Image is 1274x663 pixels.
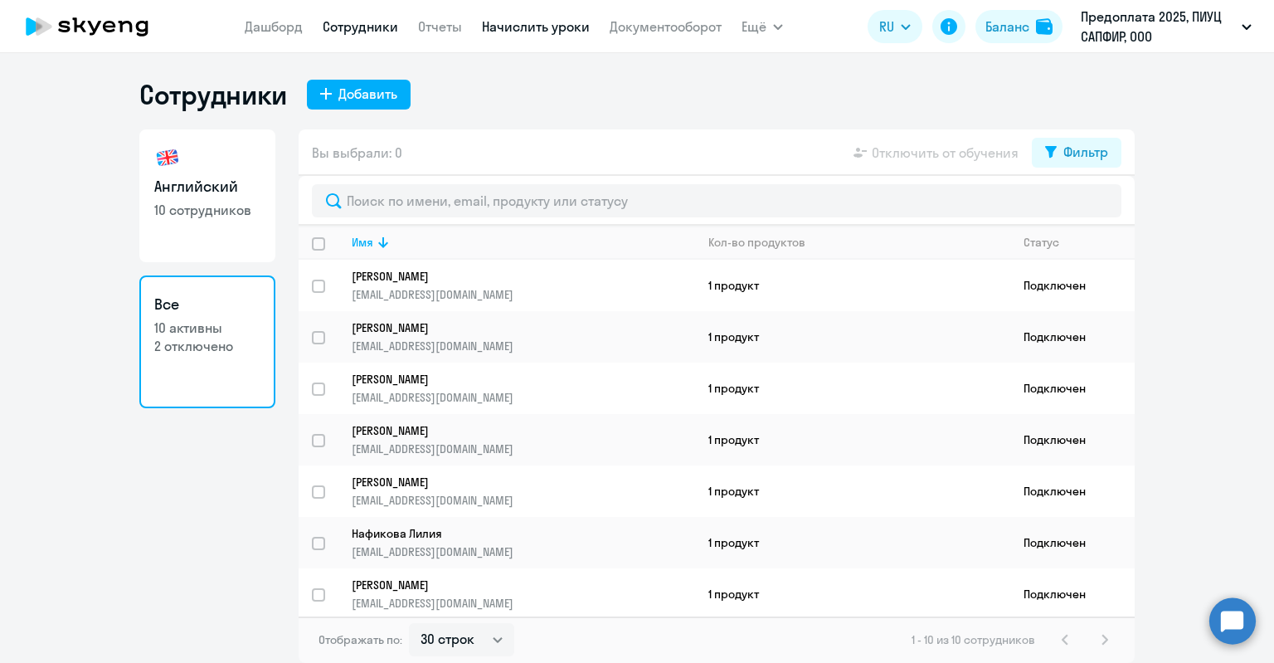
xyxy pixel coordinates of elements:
a: Все10 активны2 отключено [139,275,275,408]
a: Начислить уроки [482,18,590,35]
a: Отчеты [418,18,462,35]
a: [PERSON_NAME][EMAIL_ADDRESS][DOMAIN_NAME] [352,475,694,508]
div: Добавить [338,84,397,104]
p: 2 отключено [154,337,260,355]
td: 1 продукт [695,414,1010,466]
a: Английский10 сотрудников [139,129,275,262]
button: Ещё [742,10,783,43]
a: Нафикова Лилия[EMAIL_ADDRESS][DOMAIN_NAME] [352,526,694,559]
td: Подключен [1010,311,1135,363]
p: [EMAIL_ADDRESS][DOMAIN_NAME] [352,287,694,302]
a: [PERSON_NAME][EMAIL_ADDRESS][DOMAIN_NAME] [352,269,694,302]
div: Имя [352,235,373,250]
a: Сотрудники [323,18,398,35]
p: Предоплата 2025, ПИУЦ САПФИР, ООО [1081,7,1235,46]
div: Статус [1024,235,1134,250]
p: 10 сотрудников [154,201,260,219]
td: 1 продукт [695,363,1010,414]
span: Ещё [742,17,766,37]
span: Вы выбрали: 0 [312,143,402,163]
button: Добавить [307,80,411,110]
td: Подключен [1010,517,1135,568]
a: Документооборот [610,18,722,35]
h3: Все [154,294,260,315]
td: Подключен [1010,568,1135,620]
p: [EMAIL_ADDRESS][DOMAIN_NAME] [352,339,694,353]
div: Баланс [985,17,1029,37]
p: [PERSON_NAME] [352,269,672,284]
div: Фильтр [1063,142,1108,162]
a: [PERSON_NAME][EMAIL_ADDRESS][DOMAIN_NAME] [352,578,694,611]
img: english [154,144,181,171]
td: 1 продукт [695,260,1010,311]
span: Отображать по: [318,632,402,647]
a: [PERSON_NAME][EMAIL_ADDRESS][DOMAIN_NAME] [352,372,694,405]
div: Имя [352,235,694,250]
h3: Английский [154,176,260,197]
p: [PERSON_NAME] [352,423,672,438]
button: Балансbalance [975,10,1062,43]
td: Подключен [1010,363,1135,414]
span: RU [879,17,894,37]
p: [PERSON_NAME] [352,372,672,387]
a: Дашборд [245,18,303,35]
p: [PERSON_NAME] [352,578,672,592]
img: balance [1036,18,1053,35]
input: Поиск по имени, email, продукту или статусу [312,184,1121,217]
div: Кол-во продуктов [708,235,1009,250]
button: Предоплата 2025, ПИУЦ САПФИР, ООО [1072,7,1260,46]
p: [EMAIL_ADDRESS][DOMAIN_NAME] [352,441,694,456]
p: [PERSON_NAME] [352,475,672,490]
p: [EMAIL_ADDRESS][DOMAIN_NAME] [352,493,694,508]
td: Подключен [1010,466,1135,517]
div: Кол-во продуктов [708,235,805,250]
a: [PERSON_NAME][EMAIL_ADDRESS][DOMAIN_NAME] [352,423,694,456]
p: [EMAIL_ADDRESS][DOMAIN_NAME] [352,596,694,611]
td: Подключен [1010,260,1135,311]
p: Нафикова Лилия [352,526,672,541]
p: [PERSON_NAME] [352,320,672,335]
td: 1 продукт [695,466,1010,517]
a: [PERSON_NAME][EMAIL_ADDRESS][DOMAIN_NAME] [352,320,694,353]
p: 10 активны [154,319,260,337]
td: 1 продукт [695,517,1010,568]
td: 1 продукт [695,311,1010,363]
h1: Сотрудники [139,78,287,111]
p: [EMAIL_ADDRESS][DOMAIN_NAME] [352,544,694,559]
span: 1 - 10 из 10 сотрудников [912,632,1035,647]
td: Подключен [1010,414,1135,466]
div: Статус [1024,235,1059,250]
p: [EMAIL_ADDRESS][DOMAIN_NAME] [352,390,694,405]
button: RU [868,10,922,43]
td: 1 продукт [695,568,1010,620]
button: Фильтр [1032,138,1121,168]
